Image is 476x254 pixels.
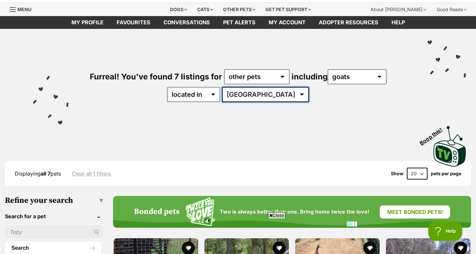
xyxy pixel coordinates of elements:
a: My profile [65,16,110,29]
img: Squiggle [186,198,215,226]
span: including [292,72,387,81]
iframe: Help Scout Beacon - Open [428,221,463,241]
div: Cats [193,3,218,16]
div: Get pet support [261,3,315,16]
label: pets per page [431,171,461,176]
a: Help [385,16,411,29]
a: Favourites [110,16,157,29]
a: conversations [157,16,217,29]
a: Pet alerts [217,16,262,29]
span: Two is always better than one. Bring home twice the love! [220,209,369,215]
span: Boop this! [419,122,449,146]
a: Meet bonded pets! [380,205,450,219]
a: Boop this! [433,120,466,168]
input: Toby [5,226,103,238]
a: Clear all 1 filters [72,171,111,177]
strong: all 7 [41,170,50,177]
a: Menu [10,3,36,15]
span: Menu [17,7,31,12]
h3: Refine your search [5,196,103,205]
h4: Bonded pets [134,207,180,217]
span: Displaying pets [15,170,61,177]
span: Close [268,212,286,219]
span: Show [391,171,404,176]
a: Adopter resources [312,16,385,29]
a: My account [262,16,312,29]
img: PetRescue TV logo [433,126,466,167]
div: Other pets [219,3,260,16]
div: Dogs [165,3,192,16]
div: Good Reads [432,3,471,16]
iframe: Advertisement [119,221,357,251]
header: Search for a pet [5,213,103,219]
div: About [PERSON_NAME] [366,3,431,16]
span: Furreal! You've found 7 listings for [90,72,222,81]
